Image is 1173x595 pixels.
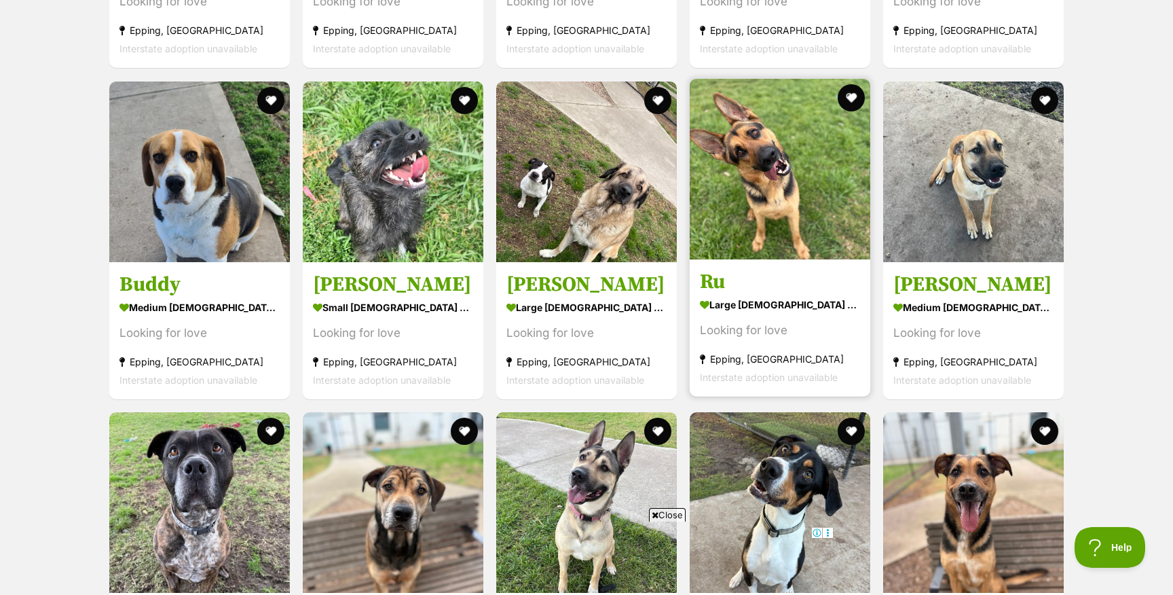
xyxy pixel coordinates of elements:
div: Epping, [GEOGRAPHIC_DATA] [119,22,280,40]
span: Interstate adoption unavailable [313,374,451,386]
h3: [PERSON_NAME] [893,272,1054,297]
h3: [PERSON_NAME] [506,272,667,297]
img: Boo Thang [303,412,483,593]
button: favourite [451,87,478,114]
div: Looking for love [313,324,473,342]
div: Looking for love [506,324,667,342]
span: Interstate adoption unavailable [506,43,644,55]
div: Epping, [GEOGRAPHIC_DATA] [313,22,473,40]
span: Interstate adoption unavailable [506,374,644,386]
a: [PERSON_NAME] medium [DEMOGRAPHIC_DATA] Dog Looking for love Epping, [GEOGRAPHIC_DATA] Interstate... [883,262,1064,399]
iframe: Help Scout Beacon - Open [1075,527,1146,568]
img: Nigel [883,82,1064,262]
img: Buddy [109,82,290,262]
div: Epping, [GEOGRAPHIC_DATA] [700,350,860,368]
button: favourite [838,418,865,445]
img: Adam [496,82,677,262]
div: Epping, [GEOGRAPHIC_DATA] [893,22,1054,40]
h3: Buddy [119,272,280,297]
a: Ru large [DEMOGRAPHIC_DATA] Dog Looking for love Epping, [GEOGRAPHIC_DATA] Interstate adoption un... [690,259,870,397]
button: favourite [644,87,671,114]
img: Shontae [496,412,677,593]
div: Epping, [GEOGRAPHIC_DATA] [313,353,473,371]
button: favourite [451,418,478,445]
img: Ru [690,79,870,259]
div: Looking for love [700,321,860,340]
div: large [DEMOGRAPHIC_DATA] Dog [506,297,667,317]
div: Looking for love [119,324,280,342]
a: [PERSON_NAME] small [DEMOGRAPHIC_DATA] Dog Looking for love Epping, [GEOGRAPHIC_DATA] Interstate ... [303,262,483,399]
span: Close [649,508,686,522]
span: Interstate adoption unavailable [893,374,1031,386]
div: Epping, [GEOGRAPHIC_DATA] [506,22,667,40]
span: Interstate adoption unavailable [119,374,257,386]
iframe: Advertisement [339,527,834,588]
div: Epping, [GEOGRAPHIC_DATA] [506,353,667,371]
div: large [DEMOGRAPHIC_DATA] Dog [700,295,860,314]
a: [PERSON_NAME] large [DEMOGRAPHIC_DATA] Dog Looking for love Epping, [GEOGRAPHIC_DATA] Interstate ... [496,262,677,399]
button: favourite [257,87,284,114]
img: Saoirse [303,82,483,262]
a: Buddy medium [DEMOGRAPHIC_DATA] Dog Looking for love Epping, [GEOGRAPHIC_DATA] Interstate adoptio... [109,262,290,399]
div: Looking for love [893,324,1054,342]
h3: [PERSON_NAME] [313,272,473,297]
button: favourite [644,418,671,445]
h3: Ru [700,269,860,295]
div: Epping, [GEOGRAPHIC_DATA] [700,22,860,40]
button: favourite [1031,87,1058,114]
button: favourite [838,84,865,111]
span: Interstate adoption unavailable [313,43,451,55]
img: Simba [109,412,290,593]
button: favourite [257,418,284,445]
div: medium [DEMOGRAPHIC_DATA] Dog [119,297,280,317]
div: medium [DEMOGRAPHIC_DATA] Dog [893,297,1054,317]
img: Eddie [883,412,1064,593]
span: Interstate adoption unavailable [700,43,838,55]
span: Interstate adoption unavailable [119,43,257,55]
span: Interstate adoption unavailable [893,43,1031,55]
div: small [DEMOGRAPHIC_DATA] Dog [313,297,473,317]
div: Epping, [GEOGRAPHIC_DATA] [119,353,280,371]
div: Epping, [GEOGRAPHIC_DATA] [893,353,1054,371]
span: Interstate adoption unavailable [700,372,838,383]
button: favourite [1031,418,1058,445]
img: Patrick [690,412,870,593]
